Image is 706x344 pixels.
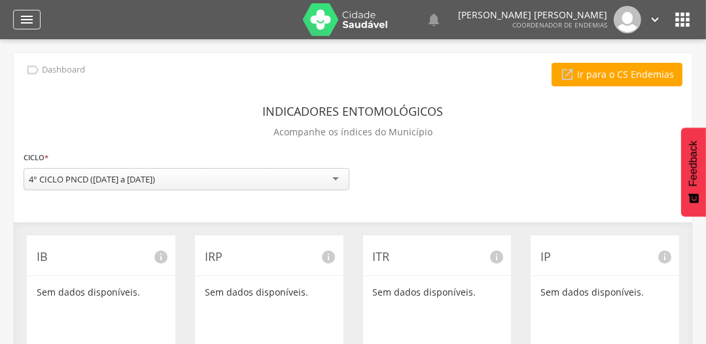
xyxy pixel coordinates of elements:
i:  [19,12,35,27]
p: Sem dados disponíveis. [373,286,502,299]
i:  [426,12,442,27]
p: IB [37,249,166,266]
i:  [560,67,574,82]
label: Ciclo [24,150,48,165]
i: info [153,249,169,265]
i:  [672,9,693,30]
i:  [648,12,662,27]
span: Feedback [688,141,699,186]
a: Ir para o CS Endemias [552,63,682,86]
i: info [321,249,337,265]
p: Sem dados disponíveis. [540,286,669,299]
p: [PERSON_NAME] [PERSON_NAME] [458,10,607,20]
p: IRP [205,249,334,266]
i: info [657,249,673,265]
p: Sem dados disponíveis. [37,286,166,299]
i: info [489,249,504,265]
i:  [26,63,40,77]
p: Sem dados disponíveis. [205,286,334,299]
p: Dashboard [42,65,85,75]
p: ITR [373,249,502,266]
a:  [13,10,41,29]
p: Acompanhe os índices do Município [274,123,432,141]
a:  [426,6,442,33]
span: Coordenador de Endemias [512,20,607,29]
div: 4° CICLO PNCD ([DATE] a [DATE]) [29,173,155,185]
button: Feedback - Mostrar pesquisa [681,128,706,216]
header: Indicadores Entomológicos [263,99,444,123]
a:  [648,6,662,33]
p: IP [540,249,669,266]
